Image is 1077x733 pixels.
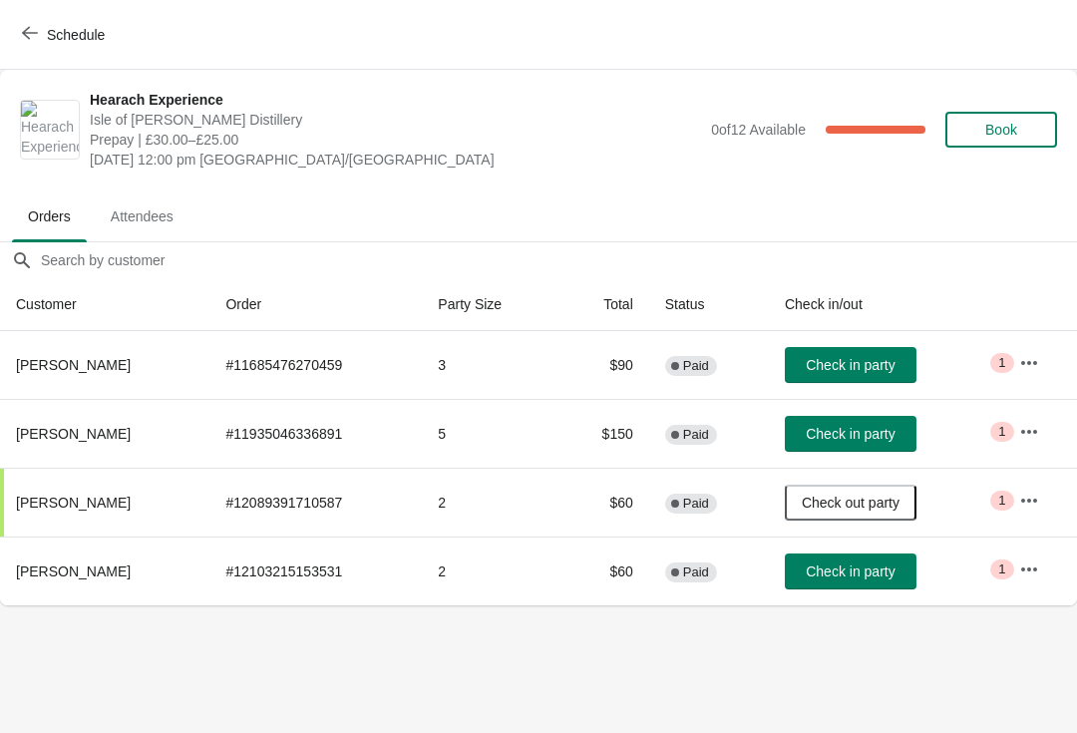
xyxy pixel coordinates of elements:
th: Status [649,278,769,331]
td: # 11685476270459 [209,331,422,399]
th: Order [209,278,422,331]
td: # 12089391710587 [209,468,422,537]
span: Attendees [95,198,189,234]
span: Check out party [802,495,899,511]
th: Check in/out [769,278,1003,331]
span: Paid [683,564,709,580]
span: Orders [12,198,87,234]
td: $60 [558,537,648,605]
button: Check out party [785,485,916,521]
span: Paid [683,427,709,443]
span: Isle of [PERSON_NAME] Distillery [90,110,701,130]
td: # 11935046336891 [209,399,422,468]
span: [PERSON_NAME] [16,495,131,511]
span: Hearach Experience [90,90,701,110]
button: Check in party [785,347,916,383]
span: Schedule [47,27,105,43]
td: 2 [422,537,558,605]
span: 1 [998,355,1005,371]
span: Paid [683,358,709,374]
span: Check in party [806,563,895,579]
button: Schedule [10,17,121,53]
td: 2 [422,468,558,537]
td: $90 [558,331,648,399]
span: [PERSON_NAME] [16,563,131,579]
span: 1 [998,493,1005,509]
span: [PERSON_NAME] [16,426,131,442]
button: Check in party [785,416,916,452]
td: $60 [558,468,648,537]
span: 1 [998,424,1005,440]
td: # 12103215153531 [209,537,422,605]
span: Prepay | £30.00–£25.00 [90,130,701,150]
span: 1 [998,561,1005,577]
input: Search by customer [40,242,1077,278]
span: Paid [683,496,709,512]
button: Check in party [785,553,916,589]
span: 0 of 12 Available [711,122,806,138]
td: 3 [422,331,558,399]
th: Party Size [422,278,558,331]
td: 5 [422,399,558,468]
th: Total [558,278,648,331]
button: Book [945,112,1057,148]
img: Hearach Experience [21,101,79,159]
span: [PERSON_NAME] [16,357,131,373]
span: Check in party [806,426,895,442]
span: Check in party [806,357,895,373]
td: $150 [558,399,648,468]
span: [DATE] 12:00 pm [GEOGRAPHIC_DATA]/[GEOGRAPHIC_DATA] [90,150,701,170]
span: Book [985,122,1017,138]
